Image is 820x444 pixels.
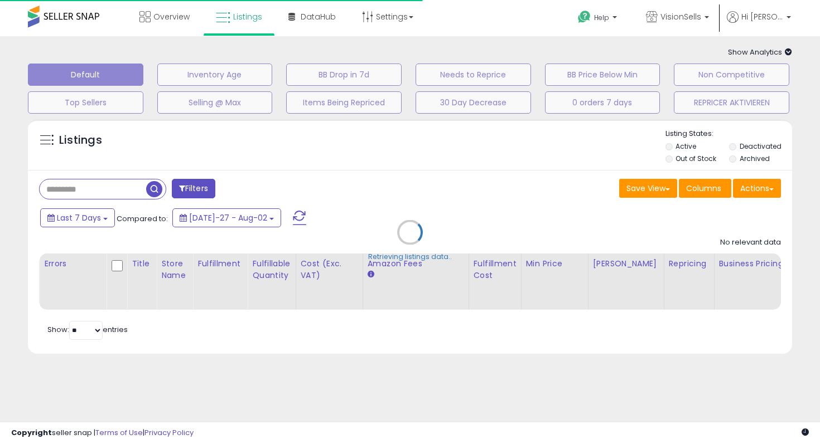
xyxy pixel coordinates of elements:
[674,91,789,114] button: REPRICER AKTIVIEREN
[416,91,531,114] button: 30 Day Decrease
[368,252,452,262] div: Retrieving listings data..
[286,64,402,86] button: BB Drop in 7d
[577,10,591,24] i: Get Help
[728,47,792,57] span: Show Analytics
[233,11,262,22] span: Listings
[594,13,609,22] span: Help
[674,64,789,86] button: Non Competitive
[11,428,194,438] div: seller snap | |
[660,11,701,22] span: VisionSells
[741,11,783,22] span: Hi [PERSON_NAME]
[545,91,660,114] button: 0 orders 7 days
[144,427,194,438] a: Privacy Policy
[95,427,143,438] a: Terms of Use
[28,91,143,114] button: Top Sellers
[727,11,791,36] a: Hi [PERSON_NAME]
[569,2,628,36] a: Help
[157,64,273,86] button: Inventory Age
[153,11,190,22] span: Overview
[11,427,52,438] strong: Copyright
[301,11,336,22] span: DataHub
[286,91,402,114] button: Items Being Repriced
[157,91,273,114] button: Selling @ Max
[545,64,660,86] button: BB Price Below Min
[28,64,143,86] button: Default
[416,64,531,86] button: Needs to Reprice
